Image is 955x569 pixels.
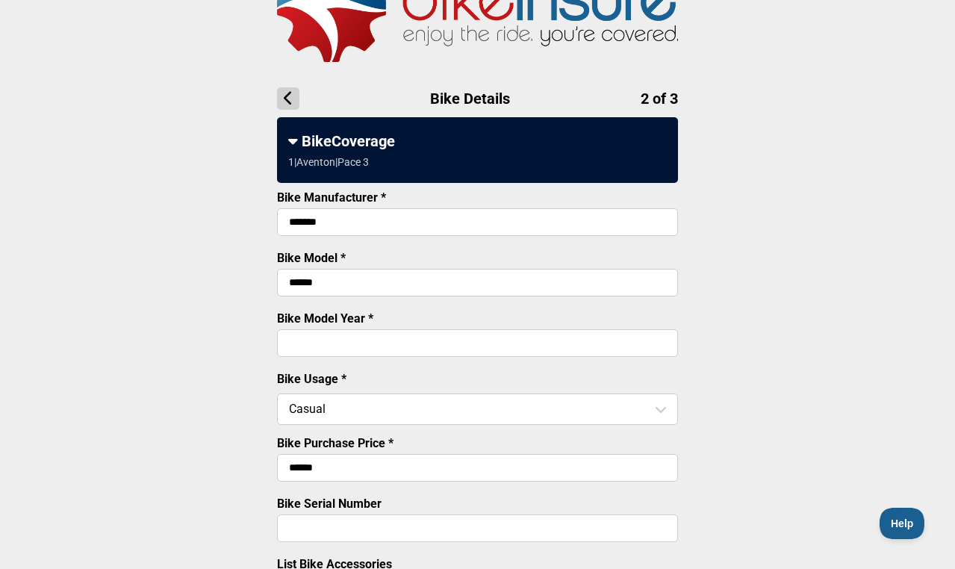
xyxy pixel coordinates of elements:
[641,90,678,108] span: 2 of 3
[277,372,346,386] label: Bike Usage *
[880,508,925,539] iframe: Toggle Customer Support
[288,132,667,150] div: BikeCoverage
[277,190,386,205] label: Bike Manufacturer *
[277,311,373,326] label: Bike Model Year *
[277,497,382,511] label: Bike Serial Number
[277,436,393,450] label: Bike Purchase Price *
[277,87,678,110] h1: Bike Details
[277,251,346,265] label: Bike Model *
[288,156,369,168] div: 1 | Aventon | Pace 3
